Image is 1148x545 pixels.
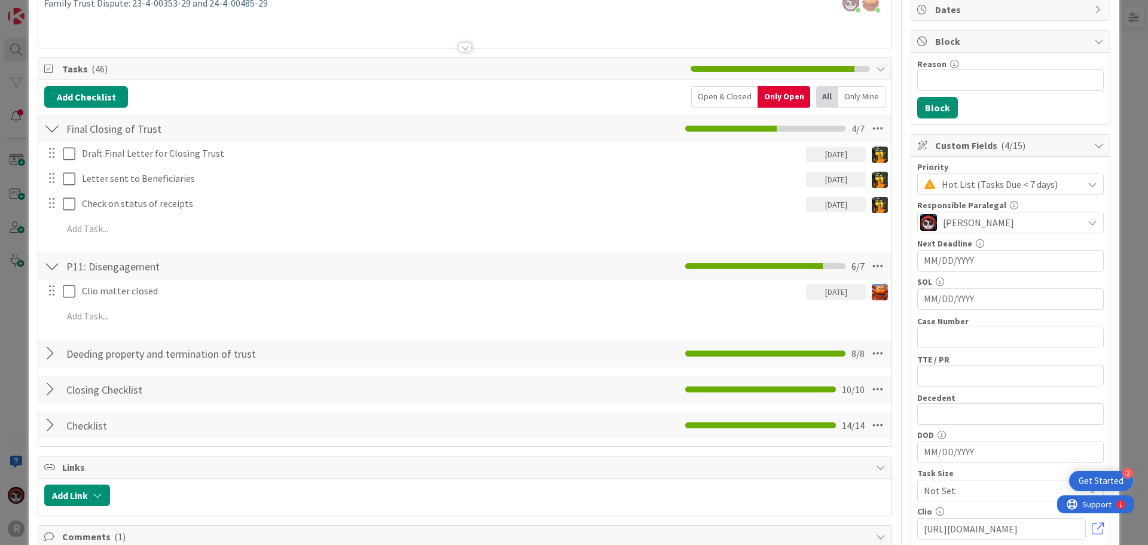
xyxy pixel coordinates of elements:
div: [DATE] [806,284,866,300]
div: 1 [62,5,65,14]
div: Open Get Started checklist, remaining modules: 2 [1069,471,1133,491]
span: Not Set [924,482,1077,499]
span: Support [25,2,54,16]
span: ( 1 ) [114,531,126,543]
img: JS [920,214,937,231]
input: MM/DD/YYYY [924,289,1097,309]
p: Check on status of receipts [82,197,801,211]
div: [DATE] [806,172,866,187]
div: 2 [1122,468,1133,479]
img: MR [872,172,888,188]
span: Links [62,460,870,474]
img: KA [872,284,888,300]
label: TTE / PR [917,354,949,365]
span: 4 / 7 [851,121,865,136]
input: Add Checklist... [62,255,331,277]
span: Hot List (Tasks Due < 7 days) [942,176,1077,193]
span: ( 46 ) [91,63,108,75]
span: Block [935,34,1088,48]
span: Comments [62,529,870,544]
div: Task Size [917,469,1104,477]
div: Get Started [1079,475,1123,487]
img: MR [872,147,888,163]
p: Draft Final Letter for Closing Trust [82,147,801,160]
button: Block [917,97,958,118]
input: MM/DD/YYYY [924,442,1097,462]
div: [DATE] [806,147,866,162]
div: Responsible Paralegal [917,201,1104,209]
span: Custom Fields [935,138,1088,153]
div: Open & Closed [691,86,758,108]
span: 8 / 8 [851,346,865,361]
input: MM/DD/YYYY [924,251,1097,271]
input: Add Checklist... [62,415,331,436]
span: 14 / 14 [842,418,865,433]
span: [PERSON_NAME] [943,215,1014,230]
button: Add Checklist [44,86,128,108]
img: MR [872,197,888,213]
span: Dates [935,2,1088,17]
input: Add Checklist... [62,343,331,364]
button: Add Link [44,485,110,506]
div: Clio [917,507,1104,516]
span: 10 / 10 [842,382,865,397]
span: 6 / 7 [851,259,865,273]
div: DOD [917,431,1104,439]
input: Add Checklist... [62,379,331,400]
div: Next Deadline [917,239,1104,248]
label: Case Number [917,316,969,327]
div: All [816,86,838,108]
span: ( 4/15 ) [1001,139,1025,151]
label: Reason [917,59,947,69]
div: [DATE] [806,197,866,212]
div: Priority [917,163,1104,171]
span: Tasks [62,62,685,76]
input: Add Checklist... [62,118,331,139]
p: Clio matter closed [82,284,801,298]
div: Only Mine [838,86,886,108]
div: SOL [917,278,1104,286]
div: Only Open [758,86,810,108]
label: Decedent [917,392,955,403]
p: Letter sent to Beneficiaries [82,172,801,185]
